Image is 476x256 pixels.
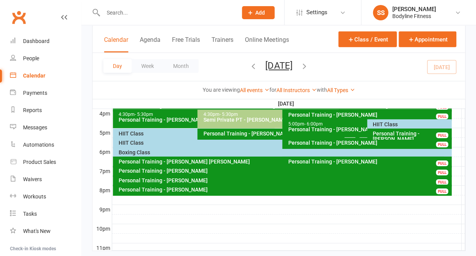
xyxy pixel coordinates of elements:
div: Personal Training - [PERSON_NAME] [203,131,357,136]
a: Product Sales [10,154,81,171]
button: Calendar [104,36,128,53]
a: All Types [327,87,355,93]
div: Personal Training - [PERSON_NAME] [288,112,450,117]
button: Month [164,59,198,73]
a: Dashboard [10,33,81,50]
strong: You are viewing [203,87,240,93]
button: Day [103,59,132,73]
div: SS [373,5,388,20]
strong: for [269,87,276,93]
div: Personal Training - [PERSON_NAME] [PERSON_NAME] [118,159,442,164]
th: 4pm [93,109,112,118]
div: Calendar [23,73,45,79]
th: 7pm [93,166,112,176]
div: Tasks [23,211,37,217]
div: Personal Training - [PERSON_NAME] [118,187,450,192]
div: Messages [23,124,47,130]
th: 8pm [93,185,112,195]
span: Add [255,10,265,16]
div: HIIT Class [118,140,442,145]
div: Personal Training - [PERSON_NAME] [118,168,450,173]
div: What's New [23,228,51,234]
button: Add [242,6,274,19]
span: - 6:00pm [304,121,322,127]
div: Personal Training - [PERSON_NAME] [288,159,450,164]
th: [DATE] [112,99,461,109]
div: FULL [436,114,448,119]
button: Week [132,59,164,73]
a: Payments [10,84,81,102]
div: People [23,55,39,61]
div: Reports [23,107,42,113]
a: Messages [10,119,81,136]
a: Automations [10,136,81,154]
div: 5:00pm [288,122,442,127]
div: Waivers [23,176,42,182]
div: HIIT Class [372,122,450,127]
a: All events [240,87,269,93]
a: People [10,50,81,67]
div: Personal Training - [PERSON_NAME] [118,117,273,122]
th: 9pm [93,205,112,214]
span: Settings [306,4,327,21]
div: Workouts [23,193,46,200]
span: - 5:30pm [135,112,153,117]
th: 5pm [93,128,112,137]
div: FULL [436,132,448,138]
span: - 5:30pm [219,112,238,117]
div: HIIT Class [118,131,273,136]
a: All Instructors [276,87,317,93]
div: Personal Training - [PERSON_NAME] [118,178,450,183]
button: Appointment [398,31,456,47]
button: Class / Event [338,31,397,47]
div: Personal Training - [PERSON_NAME] [288,127,442,132]
th: 10pm [93,224,112,233]
button: Trainers [212,36,233,53]
div: Product Sales [23,159,56,165]
div: FULL [436,142,448,147]
a: Waivers [10,171,81,188]
div: FULL [436,179,448,185]
button: Agenda [140,36,160,53]
div: Personal Training - [PERSON_NAME] [372,131,450,142]
a: Calendar [10,67,81,84]
div: Dashboard [23,38,50,44]
th: 6pm [93,147,112,157]
button: Free Trials [172,36,200,53]
div: 4:30pm [203,112,357,117]
input: Search... [101,7,232,18]
div: Boxing Class [118,150,450,155]
div: Semi Private PT - [PERSON_NAME], [PERSON_NAME] [203,117,357,122]
a: Reports [10,102,81,119]
div: [PERSON_NAME] [392,6,436,13]
a: Clubworx [9,8,28,27]
div: Bodyline Fitness [392,13,436,20]
button: Online Meetings [245,36,289,53]
div: FULL [436,160,448,166]
div: Personal Training - [PERSON_NAME] [288,140,450,145]
th: 11pm [93,243,112,253]
div: FULL [436,170,448,175]
a: What's New [10,223,81,240]
button: [DATE] [265,60,292,71]
div: Payments [23,90,47,96]
div: Automations [23,142,54,148]
div: FULL [436,188,448,194]
a: Tasks [10,205,81,223]
a: Workouts [10,188,81,205]
div: 4:30pm [118,112,273,117]
strong: with [317,87,327,93]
